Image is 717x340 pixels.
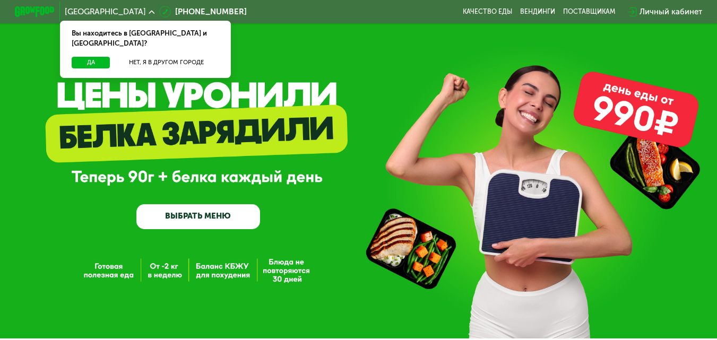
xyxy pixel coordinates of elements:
a: Вендинги [520,8,555,16]
a: Качество еды [463,8,512,16]
button: Да [72,57,110,69]
a: ВЫБРАТЬ МЕНЮ [136,204,261,229]
a: [PHONE_NUMBER] [159,6,247,18]
div: поставщикам [563,8,615,16]
div: Вы находитесь в [GEOGRAPHIC_DATA] и [GEOGRAPHIC_DATA]? [60,21,231,57]
button: Нет, я в другом городе [114,57,219,69]
div: Личный кабинет [640,6,702,18]
span: [GEOGRAPHIC_DATA] [65,8,146,16]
